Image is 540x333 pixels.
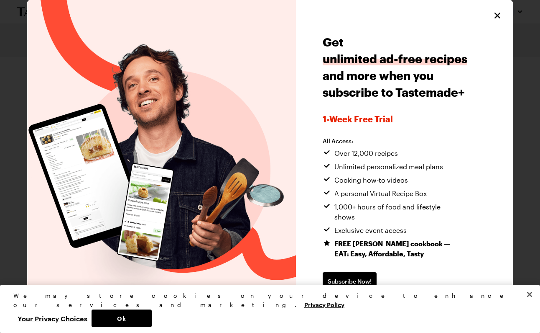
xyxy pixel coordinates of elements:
span: unlimited ad-free recipes [323,52,467,65]
button: Your Privacy Choices [13,310,92,327]
span: FREE [PERSON_NAME] cookbook — EAT: Easy, Affordable, Tasty [334,239,461,259]
span: Cooking how-to videos [334,175,408,185]
button: Ok [92,310,152,327]
h1: Get and more when you subscribe to Tastemade+ [323,34,487,101]
span: 1,000+ hours of food and lifestyle shows [334,202,461,222]
span: 1-week Free Trial [323,114,487,124]
span: Over 12,000 recipes [334,148,398,158]
button: Close [492,10,503,21]
button: Close [520,285,539,304]
a: More information about your privacy, opens in a new tab [304,300,344,308]
div: Privacy [13,291,520,327]
span: A personal Virtual Recipe Box [334,188,427,199]
span: Subscribe Now! [328,277,372,286]
div: We may store cookies on your device to enhance our services and marketing. [13,291,520,310]
span: Exclusive event access [334,225,407,235]
span: Unlimited personalized meal plans [334,162,443,172]
a: Subscribe Now! [323,272,377,291]
h2: All Access: [323,137,461,145]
